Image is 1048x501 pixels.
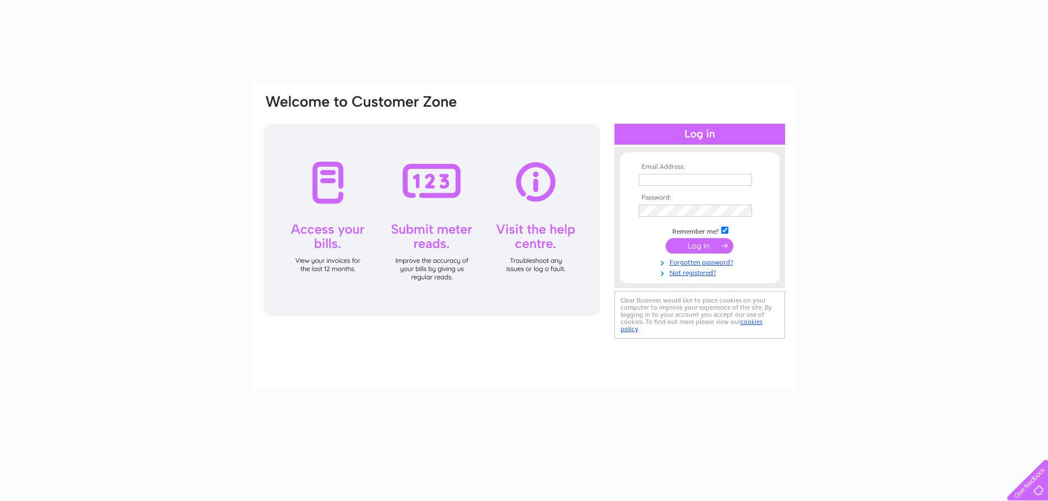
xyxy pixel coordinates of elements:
div: Clear Business would like to place cookies on your computer to improve your experience of the sit... [614,291,785,339]
a: cookies policy [621,318,762,333]
td: Remember me? [636,225,764,236]
a: Forgotten password? [639,256,764,267]
input: Submit [666,238,733,254]
a: Not registered? [639,267,764,277]
th: Email Address: [636,163,764,171]
th: Password: [636,194,764,202]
